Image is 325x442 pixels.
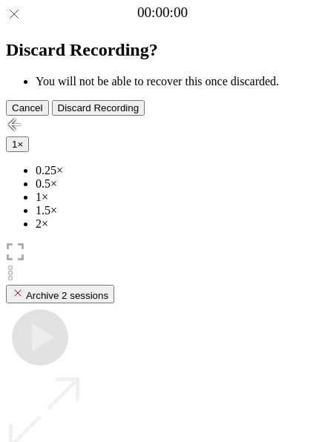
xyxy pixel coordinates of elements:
li: 1× [36,191,319,204]
button: Archive 2 sessions [6,285,114,303]
button: Discard Recording [52,100,145,116]
span: 1 [12,139,17,150]
li: You will not be able to recover this once discarded. [36,75,319,88]
button: Cancel [6,100,49,116]
li: 2× [36,217,319,231]
button: 1× [6,136,29,152]
a: 00:00:00 [137,4,188,21]
li: 0.5× [36,177,319,191]
li: 1.5× [36,204,319,217]
h2: Discard Recording? [6,40,319,60]
div: Archive 2 sessions [12,287,108,301]
li: 0.25× [36,164,319,177]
